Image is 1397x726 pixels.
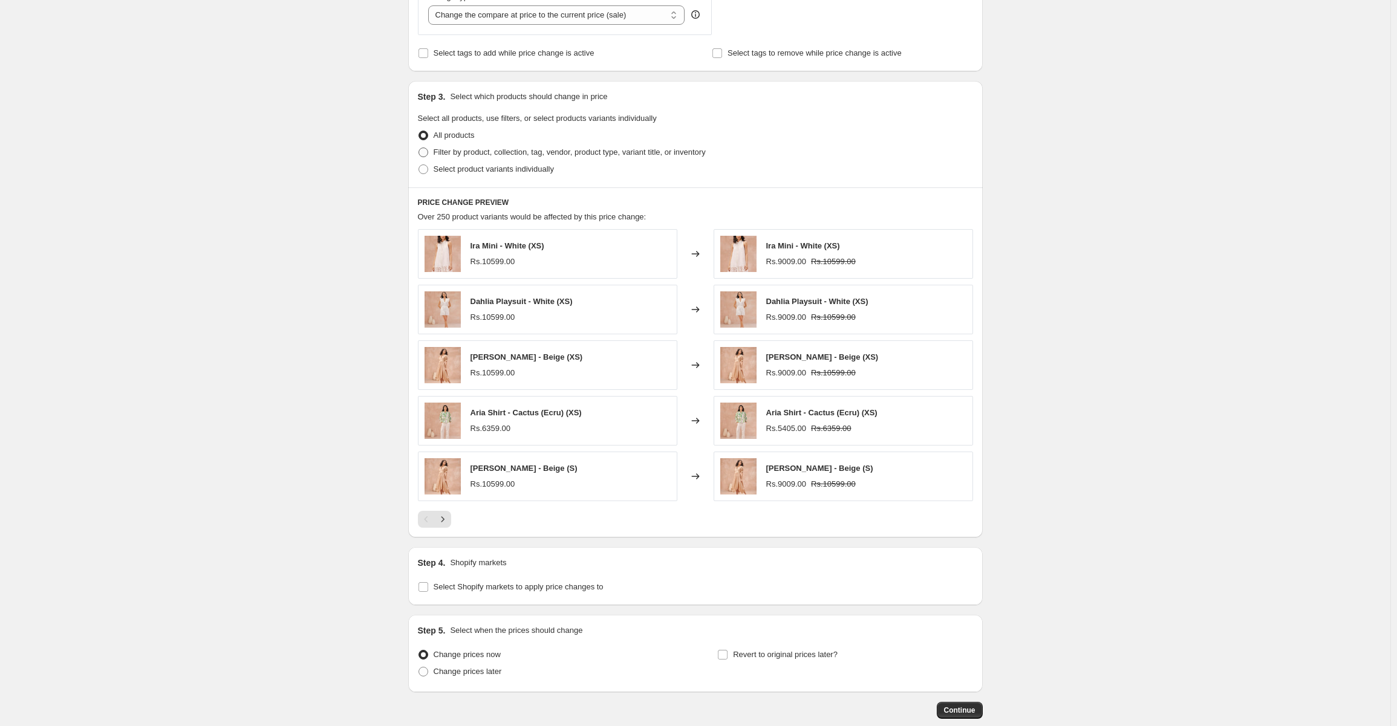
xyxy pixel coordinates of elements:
p: Shopify markets [450,557,506,569]
img: dahliaplaysuit-white-front_Custom_80x.jpg [425,291,461,328]
img: dahliaplaysuit-white-front_Custom_80x.jpg [720,291,757,328]
span: Aria Shirt - Cactus (Ecru) (XS) [766,408,878,417]
span: Rs.9009.00 [766,313,807,322]
span: Ira Mini - White (XS) [471,241,544,250]
img: Iramini-white-front_Custom_80x.jpg [720,236,757,272]
span: Dahlia Playsuit - White (XS) [471,297,573,306]
img: AriaShirt-cactus_ecru_-front_Custom_1_80x.jpg [720,403,757,439]
span: Over 250 product variants would be affected by this price change: [418,212,646,221]
h2: Step 5. [418,624,446,637]
span: Rs.6359.00 [471,424,511,433]
div: help [689,8,702,21]
img: AriaShirt-cactus_ecru_-front_Custom_1_80x.jpg [425,403,461,439]
h2: Step 4. [418,557,446,569]
span: [PERSON_NAME] - Beige (XS) [471,352,583,361]
span: Select tags to add while price change is active [434,48,594,57]
span: [PERSON_NAME] - Beige (S) [471,464,578,473]
span: Rs.10599.00 [811,479,856,488]
span: Select product variants individually [434,164,554,173]
span: Rs.10599.00 [811,257,856,266]
span: All products [434,131,475,140]
p: Select when the prices should change [450,624,582,637]
span: Aria Shirt - Cactus (Ecru) (XS) [471,408,582,417]
span: Select Shopify markets to apply price changes to [434,582,604,591]
span: Rs.9009.00 [766,257,807,266]
span: Continue [944,705,975,715]
span: Rs.10599.00 [471,368,515,377]
img: Iramini-white-front_Custom_80x.jpg [425,236,461,272]
span: Revert to original prices later? [733,650,838,659]
span: Select tags to remove while price change is active [728,48,902,57]
img: AmeliaMidi-nude-front_Custom_08af9231-e34d-4643-92d1-b05e9ba0f0e6_80x.jpg [425,347,461,383]
span: [PERSON_NAME] - Beige (XS) [766,352,879,361]
span: Rs.10599.00 [811,313,856,322]
span: Rs.10599.00 [471,313,515,322]
nav: Pagination [418,511,451,528]
span: Change prices now [434,650,501,659]
span: [PERSON_NAME] - Beige (S) [766,464,873,473]
span: Rs.10599.00 [471,257,515,266]
h2: Step 3. [418,91,446,103]
img: AmeliaMidi-nude-front_Custom_08af9231-e34d-4643-92d1-b05e9ba0f0e6_80x.jpg [425,458,461,494]
span: Select all products, use filters, or select products variants individually [418,114,657,123]
span: Filter by product, collection, tag, vendor, product type, variant title, or inventory [434,147,706,157]
span: Rs.10599.00 [471,479,515,488]
button: Continue [937,702,983,719]
h6: PRICE CHANGE PREVIEW [418,198,973,207]
img: AmeliaMidi-nude-front_Custom_08af9231-e34d-4643-92d1-b05e9ba0f0e6_80x.jpg [720,347,757,383]
span: Dahlia Playsuit - White (XS) [766,297,868,306]
p: Select which products should change in price [450,91,607,103]
span: Rs.5405.00 [766,424,807,433]
button: Next [434,511,451,528]
span: Rs.6359.00 [811,424,852,433]
span: Rs.10599.00 [811,368,856,377]
span: Ira Mini - White (XS) [766,241,840,250]
img: AmeliaMidi-nude-front_Custom_08af9231-e34d-4643-92d1-b05e9ba0f0e6_80x.jpg [720,458,757,494]
span: Change prices later [434,667,502,676]
span: Rs.9009.00 [766,368,807,377]
span: Rs.9009.00 [766,479,807,488]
